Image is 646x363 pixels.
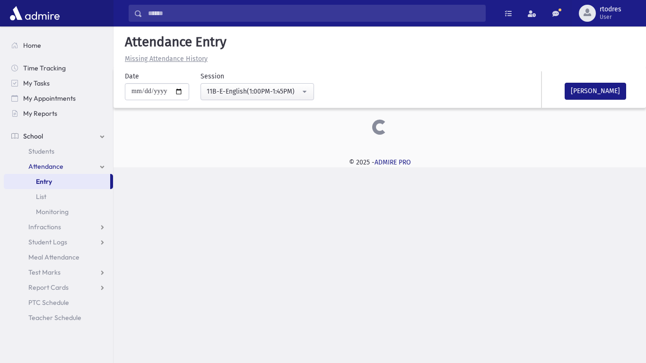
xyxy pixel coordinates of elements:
span: Attendance [28,162,63,171]
span: rtodres [600,6,621,13]
span: User [600,13,621,21]
a: Monitoring [4,204,113,219]
span: Teacher Schedule [28,313,81,322]
a: My Appointments [4,91,113,106]
button: [PERSON_NAME] [565,83,626,100]
span: Monitoring [36,207,69,216]
a: Home [4,38,113,53]
h5: Attendance Entry [121,34,638,50]
button: 11B-E-English(1:00PM-1:45PM) [201,83,314,100]
a: Infractions [4,219,113,234]
span: Home [23,41,41,50]
a: Meal Attendance [4,250,113,265]
a: Entry [4,174,110,189]
span: PTC Schedule [28,298,69,307]
span: Student Logs [28,238,67,246]
a: Student Logs [4,234,113,250]
input: Search [142,5,485,22]
a: ADMIRE PRO [375,158,411,166]
span: Entry [36,177,52,186]
span: Students [28,147,54,156]
span: Infractions [28,223,61,231]
span: List [36,192,46,201]
a: List [4,189,113,204]
a: PTC Schedule [4,295,113,310]
div: 11B-E-English(1:00PM-1:45PM) [207,86,300,96]
span: Time Tracking [23,64,66,72]
span: School [23,132,43,140]
a: My Reports [4,106,113,121]
div: © 2025 - [129,157,631,167]
a: School [4,129,113,144]
span: Report Cards [28,283,69,292]
a: Report Cards [4,280,113,295]
label: Session [201,71,224,81]
label: Date [125,71,139,81]
a: Students [4,144,113,159]
a: Teacher Schedule [4,310,113,325]
span: Test Marks [28,268,61,277]
a: Test Marks [4,265,113,280]
a: Attendance [4,159,113,174]
span: Meal Attendance [28,253,79,261]
span: My Appointments [23,94,76,103]
u: Missing Attendance History [125,55,208,63]
a: My Tasks [4,76,113,91]
span: My Tasks [23,79,50,87]
span: My Reports [23,109,57,118]
a: Time Tracking [4,60,113,76]
a: Missing Attendance History [121,55,208,63]
img: AdmirePro [8,4,62,23]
